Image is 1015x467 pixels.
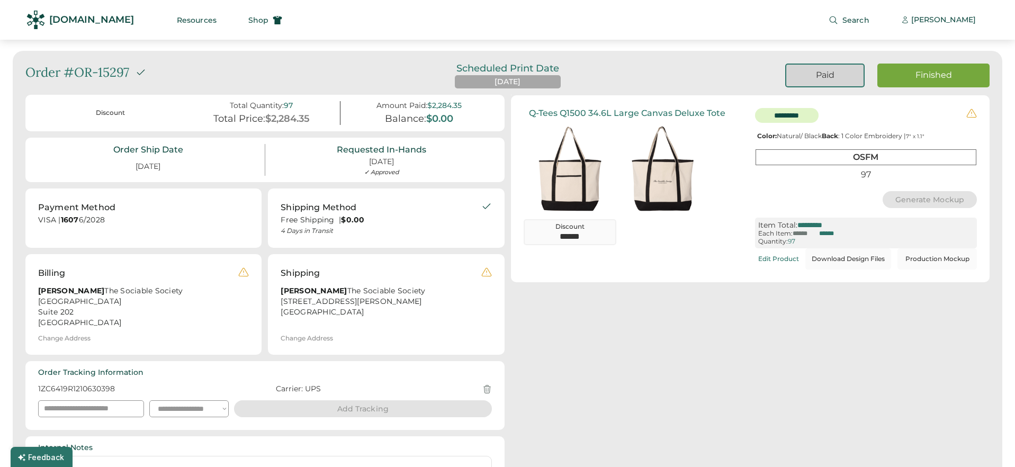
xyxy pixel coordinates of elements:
[38,335,91,342] div: Change Address
[906,133,924,140] font: 7" x 1.1"
[38,367,143,378] div: Order Tracking Information
[38,286,238,328] div: The Sociable Society [GEOGRAPHIC_DATA] Suite 202 [GEOGRAPHIC_DATA]
[341,215,364,224] strong: $0.00
[276,384,321,394] div: Carrier: UPS
[230,101,284,110] div: Total Quantity:
[248,16,268,24] span: Shop
[369,157,394,167] div: [DATE]
[281,286,481,318] div: The Sociable Society [STREET_ADDRESS][PERSON_NAME] [GEOGRAPHIC_DATA]
[234,400,492,417] button: Add Tracking
[337,144,426,156] div: Requested In-Hands
[281,215,481,226] div: Free Shipping |
[758,255,799,263] div: Edit Product
[38,443,93,453] div: Internal Notes
[442,64,574,73] div: Scheduled Print Date
[26,11,45,29] img: Rendered Logo - Screens
[213,113,265,125] div: Total Price:
[799,69,851,81] div: Paid
[529,222,611,231] div: Discount
[113,144,183,156] div: Order Ship Date
[236,10,295,31] button: Shop
[529,108,725,118] div: Q-Tees Q1500 34.6L Large Canvas Deluxe Tote
[758,221,797,230] div: Item Total:
[842,16,869,24] span: Search
[758,230,793,237] div: Each Item:
[758,238,788,245] div: Quantity:
[756,167,976,182] div: 97
[265,113,310,125] div: $2,284.35
[822,132,838,140] strong: Back
[281,335,333,342] div: Change Address
[44,109,176,118] div: Discount
[805,248,891,270] button: Download Design Files
[911,15,976,25] div: [PERSON_NAME]
[38,384,115,394] div: 1ZC6419R1210630398
[788,238,795,245] div: 97
[756,149,976,165] div: OSFM
[757,132,777,140] strong: Color:
[281,227,481,235] div: 4 Days in Transit
[426,113,453,125] div: $0.00
[385,113,426,125] div: Balance:
[164,10,229,31] button: Resources
[123,157,173,176] div: [DATE]
[897,248,977,270] button: Production Mockup
[25,64,129,82] div: Order #OR-15297
[38,201,115,214] div: Payment Method
[755,132,977,140] div: Natural/ Black : 1 Color Embroidery |
[376,101,427,110] div: Amount Paid:
[38,215,249,228] div: VISA | 6/2028
[281,201,356,214] div: Shipping Method
[616,122,709,215] img: generate-image
[495,77,520,87] div: [DATE]
[49,13,134,26] div: [DOMAIN_NAME]
[38,267,65,280] div: Billing
[883,191,977,208] button: Generate Mockup
[524,122,616,215] img: generate-image
[281,267,320,280] div: Shipping
[364,168,399,176] div: ✓ Approved
[890,69,977,81] div: Finished
[427,101,462,110] div: $2,284.35
[284,101,293,110] div: 97
[38,286,104,295] strong: [PERSON_NAME]
[816,10,882,31] button: Search
[281,286,347,295] strong: [PERSON_NAME]
[61,215,79,224] strong: 1607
